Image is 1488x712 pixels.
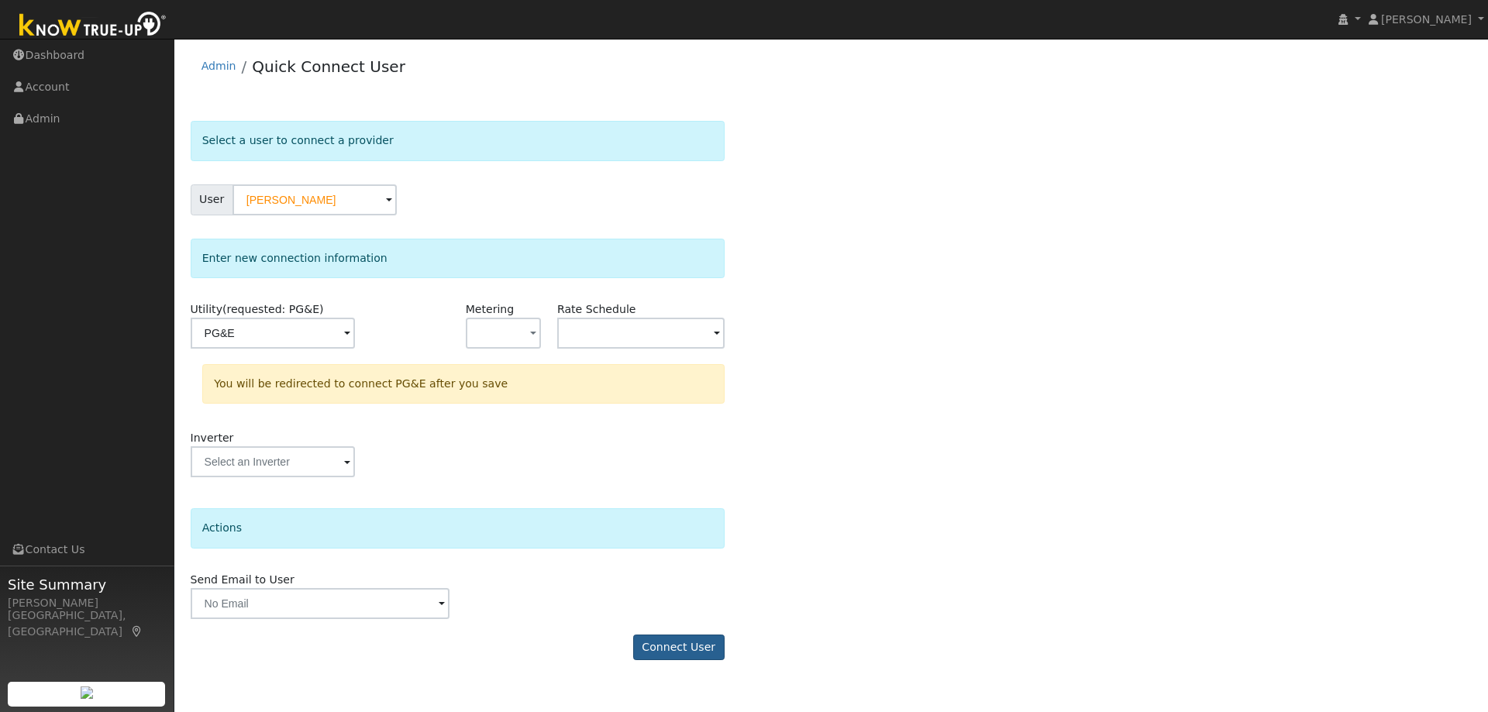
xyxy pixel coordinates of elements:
[466,301,515,318] label: Metering
[191,239,725,278] div: Enter new connection information
[191,184,233,215] span: User
[12,9,174,43] img: Know True-Up
[81,686,93,699] img: retrieve
[222,303,324,315] span: (requested: PG&E)
[232,184,397,215] input: Select a User
[191,572,294,588] label: Send Email to User
[633,635,725,661] button: Connect User
[8,595,166,611] div: [PERSON_NAME]
[191,430,234,446] label: Inverter
[191,318,355,349] input: Select a Utility
[1381,13,1472,26] span: [PERSON_NAME]
[557,301,635,318] label: Rate Schedule
[130,625,144,638] a: Map
[8,607,166,640] div: [GEOGRAPHIC_DATA], [GEOGRAPHIC_DATA]
[252,57,405,76] a: Quick Connect User
[201,60,236,72] a: Admin
[191,121,725,160] div: Select a user to connect a provider
[191,508,725,548] div: Actions
[191,588,449,619] input: No Email
[191,301,324,318] label: Utility
[8,574,166,595] span: Site Summary
[202,364,725,404] div: You will be redirected to connect PG&E after you save
[191,446,355,477] input: Select an Inverter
